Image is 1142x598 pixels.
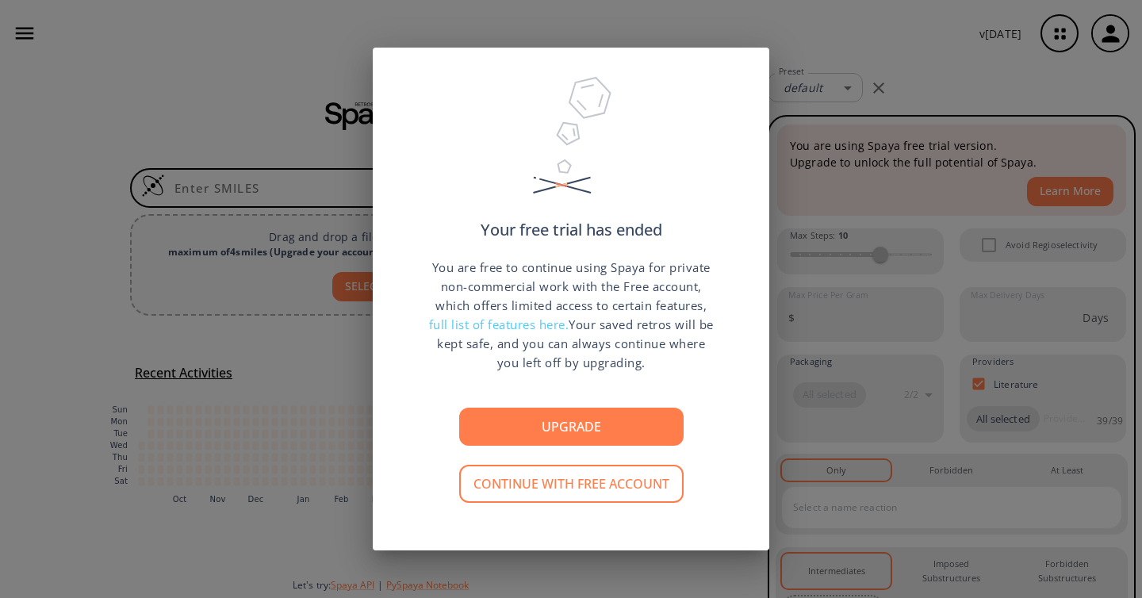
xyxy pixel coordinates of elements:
span: full list of features here. [429,316,569,332]
p: You are free to continue using Spaya for private non-commercial work with the Free account, which... [428,258,714,372]
button: Continue with free account [459,465,684,503]
img: Trial Ended [526,71,616,222]
button: Upgrade [459,408,684,446]
p: Your free trial has ended [481,222,662,238]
